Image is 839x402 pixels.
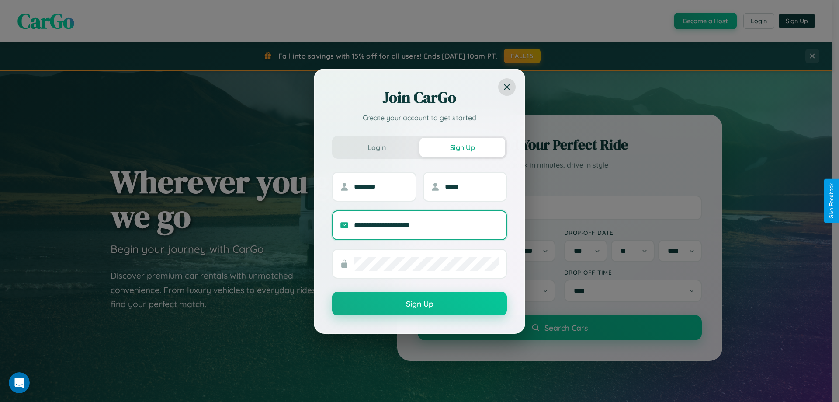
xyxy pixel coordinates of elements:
div: Give Feedback [829,183,835,219]
button: Login [334,138,419,157]
iframe: Intercom live chat [9,372,30,393]
h2: Join CarGo [332,87,507,108]
p: Create your account to get started [332,112,507,123]
button: Sign Up [419,138,505,157]
button: Sign Up [332,292,507,315]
